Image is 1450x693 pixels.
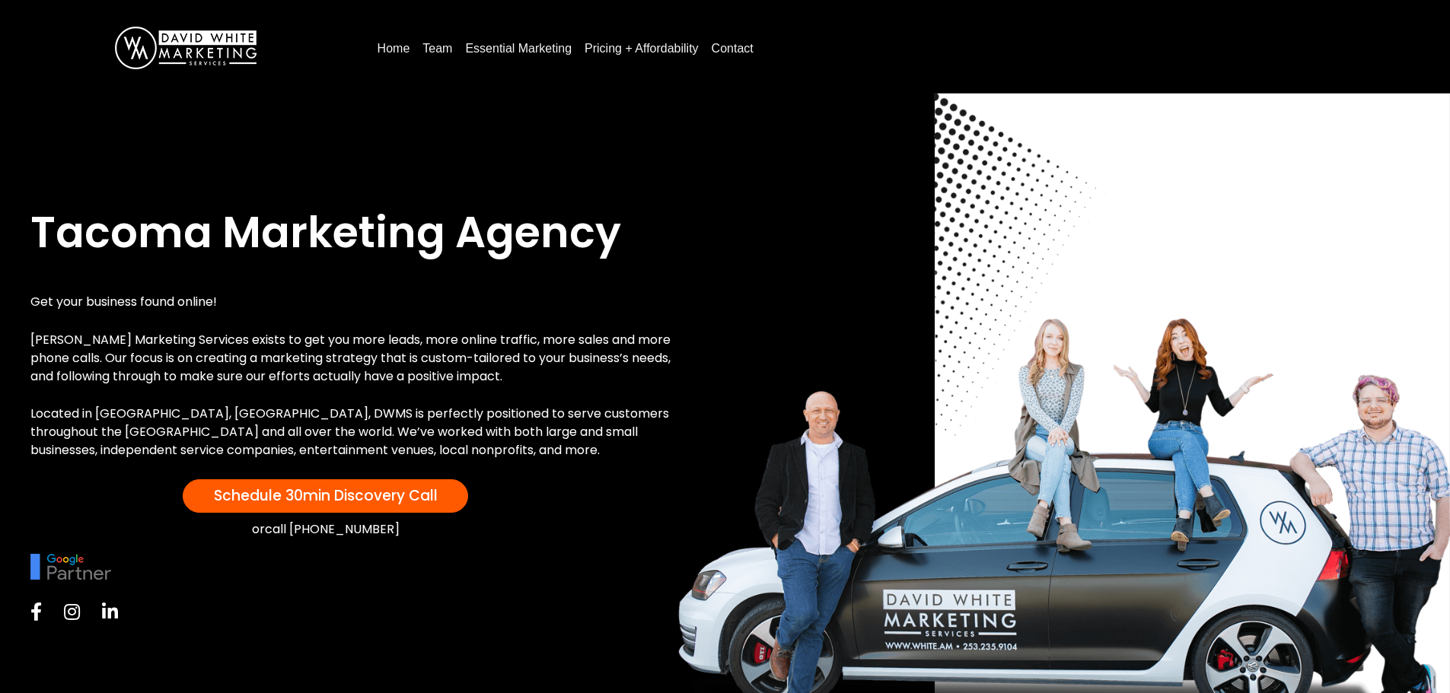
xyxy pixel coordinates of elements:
span: Schedule 30min Discovery Call [214,485,438,506]
nav: Menu [371,36,1420,61]
picture: google-partner [30,559,111,572]
a: Essential Marketing [459,37,578,61]
p: Located in [GEOGRAPHIC_DATA], [GEOGRAPHIC_DATA], DWMS is perfectly positioned to serve customers ... [30,405,681,459]
a: call [PHONE_NUMBER] [265,520,400,538]
a: Contact [706,37,760,61]
a: Pricing + Affordability [578,37,705,61]
img: DavidWhite-Marketing-Logo [115,27,257,69]
img: google-partner [30,554,111,580]
a: Team [416,37,458,61]
a: DavidWhite-Marketing-Logo [115,40,257,53]
div: or [30,520,620,539]
a: Schedule 30min Discovery Call [183,479,468,513]
p: Get your business found online! [30,293,681,311]
a: Home [371,37,416,61]
span: Tacoma Marketing Agency [30,202,621,262]
p: [PERSON_NAME] Marketing Services exists to get you more leads, more online traffic, more sales an... [30,331,681,386]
